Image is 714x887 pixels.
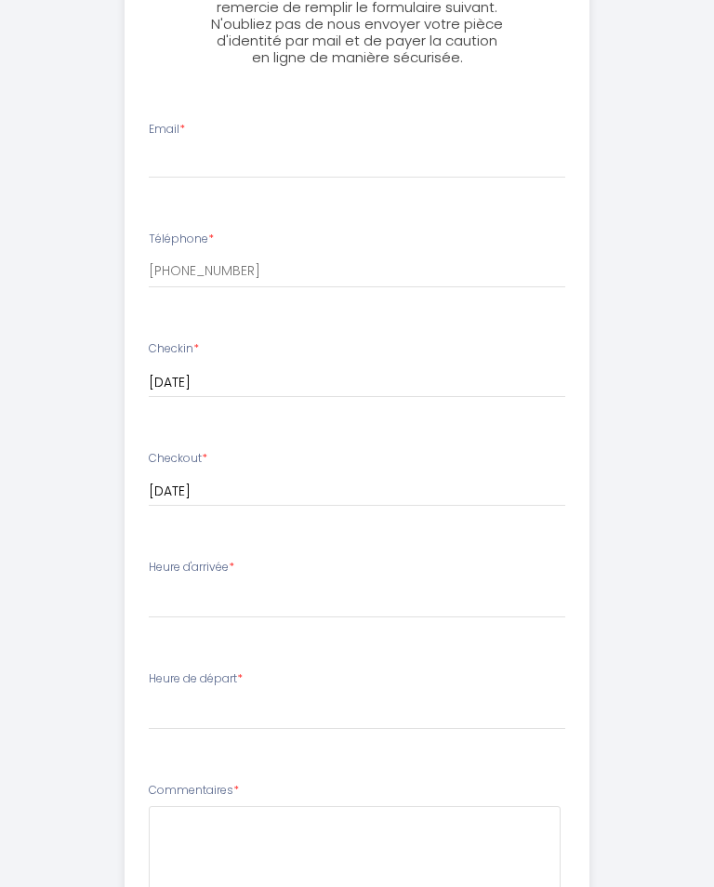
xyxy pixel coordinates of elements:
[149,560,234,577] label: Heure d'arrivée
[149,341,199,359] label: Checkin
[149,232,214,249] label: Téléphone
[149,671,243,689] label: Heure de départ
[149,783,239,801] label: Commentaires
[149,122,185,139] label: Email
[149,451,207,469] label: Checkout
